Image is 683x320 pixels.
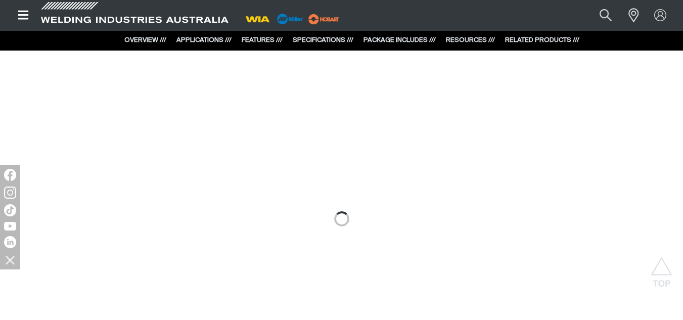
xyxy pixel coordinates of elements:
a: RELATED PRODUCTS /// [505,37,579,43]
img: miller [305,12,342,27]
img: TikTok [4,204,16,216]
a: miller [305,15,342,23]
img: hide socials [2,251,19,268]
a: SPECIFICATIONS /// [293,37,353,43]
a: FEATURES /// [242,37,283,43]
button: Search products [588,4,623,27]
a: OVERVIEW /// [124,37,166,43]
img: LinkedIn [4,236,16,248]
img: Instagram [4,187,16,199]
a: APPLICATIONS /// [176,37,232,43]
img: YouTube [4,222,16,231]
a: RESOURCES /// [446,37,495,43]
img: Facebook [4,169,16,181]
button: Scroll to top [650,257,673,280]
input: Product name or item number... [576,4,623,27]
a: PACKAGE INCLUDES /// [363,37,436,43]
